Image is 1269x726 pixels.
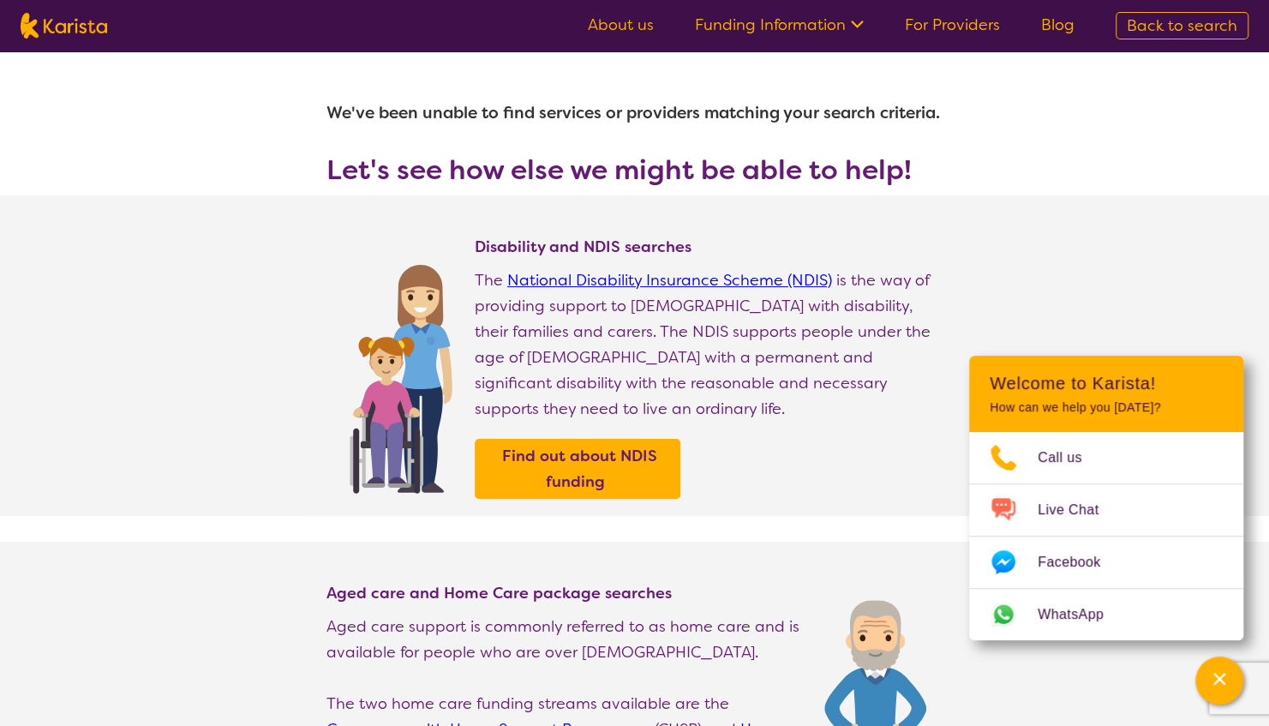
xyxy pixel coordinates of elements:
[969,356,1243,640] div: Channel Menu
[969,432,1243,640] ul: Choose channel
[326,614,807,665] p: Aged care support is commonly referred to as home care and is available for people who are over [...
[1116,12,1248,39] a: Back to search
[479,443,676,495] a: Find out about NDIS funding
[990,373,1223,393] h2: Welcome to Karista!
[1195,657,1243,705] button: Channel Menu
[1038,497,1119,523] span: Live Chat
[1038,445,1103,471] span: Call us
[326,583,807,603] h4: Aged care and Home Care package searches
[507,270,832,291] a: National Disability Insurance Scheme (NDIS)
[1041,15,1074,35] a: Blog
[21,13,107,39] img: Karista logo
[475,267,943,422] p: The is the way of providing support to [DEMOGRAPHIC_DATA] with disability, their families and car...
[990,400,1223,415] p: How can we help you [DATE]?
[475,237,943,257] h4: Disability and NDIS searches
[588,15,654,35] a: About us
[344,254,458,494] img: Find NDIS and Disability services and providers
[502,446,657,492] b: Find out about NDIS funding
[1038,602,1124,627] span: WhatsApp
[1127,15,1237,36] span: Back to search
[969,589,1243,640] a: Web link opens in a new tab.
[326,93,943,134] h1: We've been unable to find services or providers matching your search criteria.
[326,154,943,185] h3: Let's see how else we might be able to help!
[1038,549,1121,575] span: Facebook
[695,15,864,35] a: Funding Information
[905,15,1000,35] a: For Providers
